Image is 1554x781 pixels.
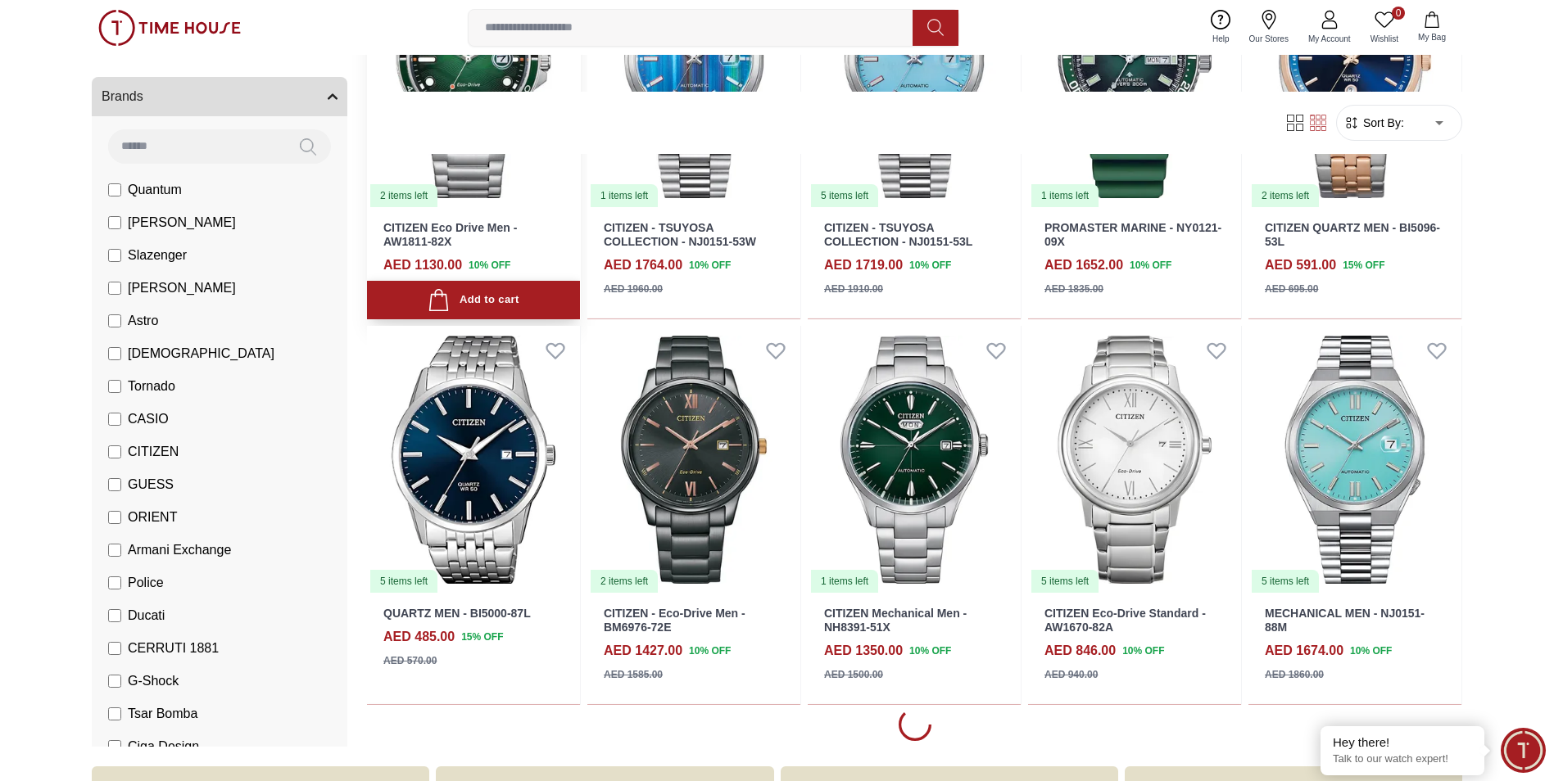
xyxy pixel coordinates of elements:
[1252,570,1319,593] div: 5 items left
[689,643,731,658] span: 10 % OFF
[108,642,121,655] input: CERRUTI 1881
[1408,8,1456,47] button: My Bag
[1333,734,1472,751] div: Hey there!
[128,573,164,593] span: Police
[1392,7,1405,20] span: 0
[108,609,121,622] input: Ducati
[1360,115,1404,131] span: Sort By:
[1333,752,1472,766] p: Talk to our watch expert!
[1302,33,1357,45] span: My Account
[587,326,800,594] a: CITIZEN - Eco-Drive Men - BM6976-72E2 items left
[689,258,731,273] span: 10 % OFF
[108,707,121,720] input: Tsar Bomba
[811,184,878,207] div: 5 items left
[1203,7,1239,48] a: Help
[1044,282,1103,296] div: AED 1835.00
[108,314,121,327] input: Astro
[1411,31,1452,43] span: My Bag
[604,641,682,661] h4: AED 1427.00
[1044,607,1206,634] a: CITIZEN Eco-Drive Standard - AW1670-82A
[1239,7,1298,48] a: Our Stores
[108,282,121,295] input: [PERSON_NAME]
[128,246,187,265] span: Slazenger
[128,475,174,494] span: GUESS
[108,413,121,426] input: CASIO
[587,326,800,594] img: CITIZEN - Eco-Drive Men - BM6976-72E
[367,281,580,319] button: Add to cart
[1364,33,1405,45] span: Wishlist
[591,570,658,593] div: 2 items left
[108,544,121,557] input: Armani Exchange
[1350,643,1392,658] span: 10 % OFF
[383,653,437,668] div: AED 570.00
[108,445,121,458] input: CITIZEN
[108,216,121,229] input: [PERSON_NAME]
[1028,326,1241,594] a: CITIZEN Eco-Drive Standard - AW1670-82A5 items left
[1031,184,1099,207] div: 1 items left
[1361,7,1408,48] a: 0Wishlist
[383,255,462,275] h4: AED 1130.00
[128,344,274,363] span: [DEMOGRAPHIC_DATA]
[591,184,658,207] div: 1 items left
[1031,570,1099,593] div: 5 items left
[128,409,169,429] span: CASIO
[128,213,236,232] span: [PERSON_NAME]
[383,221,517,248] a: CITIZEN Eco Drive Men - AW1811-82X
[824,282,883,296] div: AED 1910.00
[604,607,745,634] a: CITIZEN - Eco-Drive Men - BM6976-72E
[1265,667,1324,682] div: AED 1860.00
[128,311,158,331] span: Astro
[824,255,903,275] h4: AED 1719.00
[1122,643,1164,658] span: 10 % OFF
[108,347,121,360] input: [DEMOGRAPHIC_DATA]
[824,641,903,661] h4: AED 1350.00
[1265,641,1343,661] h4: AED 1674.00
[128,442,179,462] span: CITIZEN
[128,639,219,658] span: CERRUTI 1881
[108,740,121,753] input: Ciga Design
[824,221,972,248] a: CITIZEN - TSUYOSA COLLECTION - NJ0151-53L
[367,326,580,594] img: QUARTZ MEN - BI5000-87L
[128,606,165,625] span: Ducati
[461,630,503,644] span: 15 % OFF
[808,326,1021,594] img: CITIZEN Mechanical Men - NH8391-51X
[128,377,175,396] span: Tornado
[108,576,121,589] input: Police
[1243,33,1295,45] span: Our Stores
[1044,255,1123,275] h4: AED 1652.00
[1265,255,1336,275] h4: AED 591.00
[824,607,967,634] a: CITIZEN Mechanical Men - NH8391-51X
[108,380,121,393] input: Tornado
[128,278,236,298] span: [PERSON_NAME]
[1252,184,1319,207] div: 2 items left
[808,326,1021,594] a: CITIZEN Mechanical Men - NH8391-51X1 items left
[811,570,878,593] div: 1 items left
[1265,221,1440,248] a: CITIZEN QUARTZ MEN - BI5096-53L
[604,667,663,682] div: AED 1585.00
[1028,326,1241,594] img: CITIZEN Eco-Drive Standard - AW1670-82A
[383,627,455,647] h4: AED 485.00
[1265,607,1425,634] a: MECHANICAL MEN - NJ0151-88M
[909,258,951,273] span: 10 % OFF
[1044,221,1221,248] a: PROMASTER MARINE - NY0121-09X
[824,667,883,682] div: AED 1500.00
[108,511,121,524] input: ORIENT
[370,184,437,207] div: 2 items left
[128,671,179,691] span: G-Shock
[1248,326,1461,594] a: MECHANICAL MEN - NJ0151-88M5 items left
[1501,728,1546,773] div: Chat Widget
[128,180,182,200] span: Quantum
[128,737,199,756] span: Ciga Design
[604,255,682,275] h4: AED 1764.00
[92,77,347,116] button: Brands
[128,704,197,724] span: Tsar Bomba
[98,10,241,46] img: ...
[1343,258,1384,273] span: 15 % OFF
[1248,326,1461,594] img: MECHANICAL MEN - NJ0151-88M
[383,607,531,620] a: QUARTZ MEN - BI5000-87L
[1265,282,1318,296] div: AED 695.00
[428,289,519,311] div: Add to cart
[469,258,510,273] span: 10 % OFF
[128,508,177,527] span: ORIENT
[108,675,121,688] input: G-Shock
